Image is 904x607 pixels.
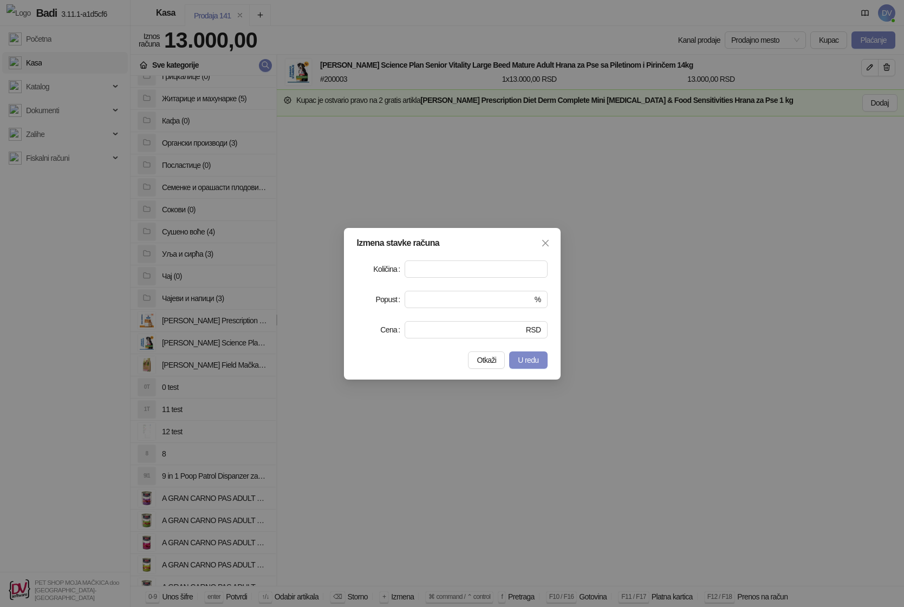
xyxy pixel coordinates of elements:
label: Cena [380,321,404,338]
label: Popust [376,291,405,308]
button: Close [537,234,554,252]
button: U redu [509,351,547,369]
span: Otkaži [477,356,496,364]
input: Količina [405,261,547,277]
button: Otkaži [468,351,505,369]
label: Količina [373,260,404,278]
span: Zatvori [537,239,554,247]
div: Izmena stavke računa [357,239,548,247]
span: U redu [518,356,538,364]
input: Popust [411,291,532,308]
input: Cena [411,322,524,338]
span: close [541,239,550,247]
